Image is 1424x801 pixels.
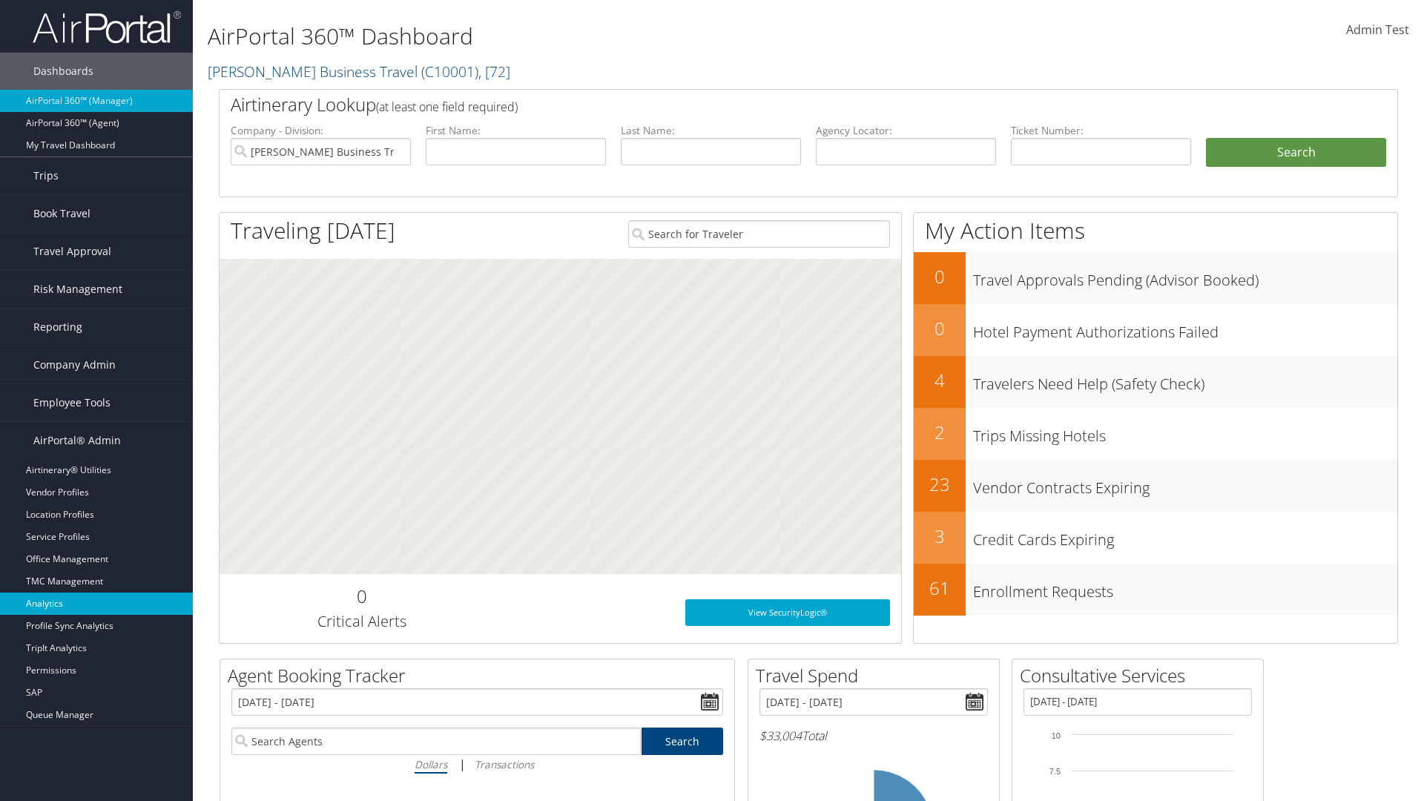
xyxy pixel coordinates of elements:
[208,62,510,82] a: [PERSON_NAME] Business Travel
[33,309,82,346] span: Reporting
[642,728,724,755] a: Search
[973,314,1397,343] h3: Hotel Payment Authorizations Failed
[33,233,111,270] span: Travel Approval
[914,512,1397,564] a: 3Credit Cards Expiring
[426,123,606,138] label: First Name:
[816,123,996,138] label: Agency Locator:
[914,264,966,289] h2: 0
[914,472,966,497] h2: 23
[231,728,641,755] input: Search Agents
[914,564,1397,616] a: 61Enrollment Requests
[1020,663,1263,688] h2: Consultative Services
[33,157,59,194] span: Trips
[1049,767,1061,776] tspan: 7.5
[1346,7,1409,53] a: Admin Test
[33,271,122,308] span: Risk Management
[1052,731,1061,740] tspan: 10
[973,574,1397,602] h3: Enrollment Requests
[685,599,890,626] a: View SecurityLogic®
[914,408,1397,460] a: 2Trips Missing Hotels
[914,576,966,601] h2: 61
[914,316,966,341] h2: 0
[33,10,181,44] img: airportal-logo.png
[33,384,111,421] span: Employee Tools
[914,420,966,445] h2: 2
[914,356,1397,408] a: 4Travelers Need Help (Safety Check)
[376,99,518,115] span: (at least one field required)
[973,263,1397,291] h3: Travel Approvals Pending (Advisor Booked)
[475,757,534,771] i: Transactions
[973,366,1397,395] h3: Travelers Need Help (Safety Check)
[478,62,510,82] span: , [ 72 ]
[33,195,90,232] span: Book Travel
[33,422,121,459] span: AirPortal® Admin
[1011,123,1191,138] label: Ticket Number:
[621,123,801,138] label: Last Name:
[421,62,478,82] span: ( C10001 )
[228,663,734,688] h2: Agent Booking Tracker
[231,92,1288,117] h2: Airtinerary Lookup
[628,220,890,248] input: Search for Traveler
[1346,22,1409,38] span: Admin Test
[973,522,1397,550] h3: Credit Cards Expiring
[208,21,1009,52] h1: AirPortal 360™ Dashboard
[914,252,1397,304] a: 0Travel Approvals Pending (Advisor Booked)
[33,346,116,383] span: Company Admin
[231,584,492,609] h2: 0
[973,418,1397,446] h3: Trips Missing Hotels
[914,368,966,393] h2: 4
[914,524,966,549] h2: 3
[415,757,447,771] i: Dollars
[231,215,395,246] h1: Traveling [DATE]
[759,728,802,744] span: $33,004
[231,123,411,138] label: Company - Division:
[231,611,492,632] h3: Critical Alerts
[231,755,723,774] div: |
[759,728,988,744] h6: Total
[1206,138,1386,168] button: Search
[756,663,999,688] h2: Travel Spend
[973,470,1397,498] h3: Vendor Contracts Expiring
[914,215,1397,246] h1: My Action Items
[914,460,1397,512] a: 23Vendor Contracts Expiring
[33,53,93,90] span: Dashboards
[914,304,1397,356] a: 0Hotel Payment Authorizations Failed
